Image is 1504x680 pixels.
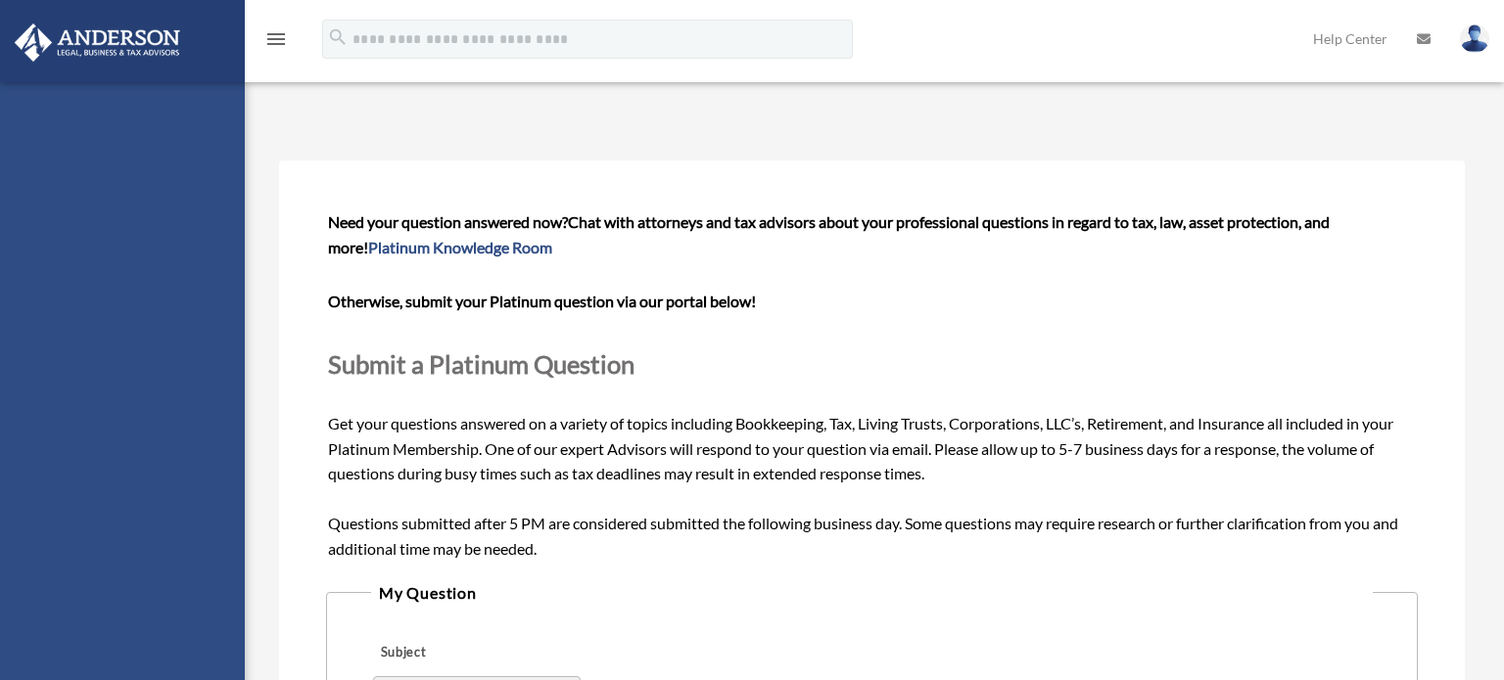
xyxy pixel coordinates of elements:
[328,212,1415,558] span: Get your questions answered on a variety of topics including Bookkeeping, Tax, Living Trusts, Cor...
[9,23,186,62] img: Anderson Advisors Platinum Portal
[328,349,634,379] span: Submit a Platinum Question
[1460,24,1489,53] img: User Pic
[264,34,288,51] a: menu
[328,212,568,231] span: Need your question answered now?
[371,579,1373,607] legend: My Question
[328,212,1330,256] span: Chat with attorneys and tax advisors about your professional questions in regard to tax, law, ass...
[373,639,559,666] label: Subject
[328,292,756,310] b: Otherwise, submit your Platinum question via our portal below!
[327,26,349,48] i: search
[264,27,288,51] i: menu
[368,238,552,256] a: Platinum Knowledge Room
